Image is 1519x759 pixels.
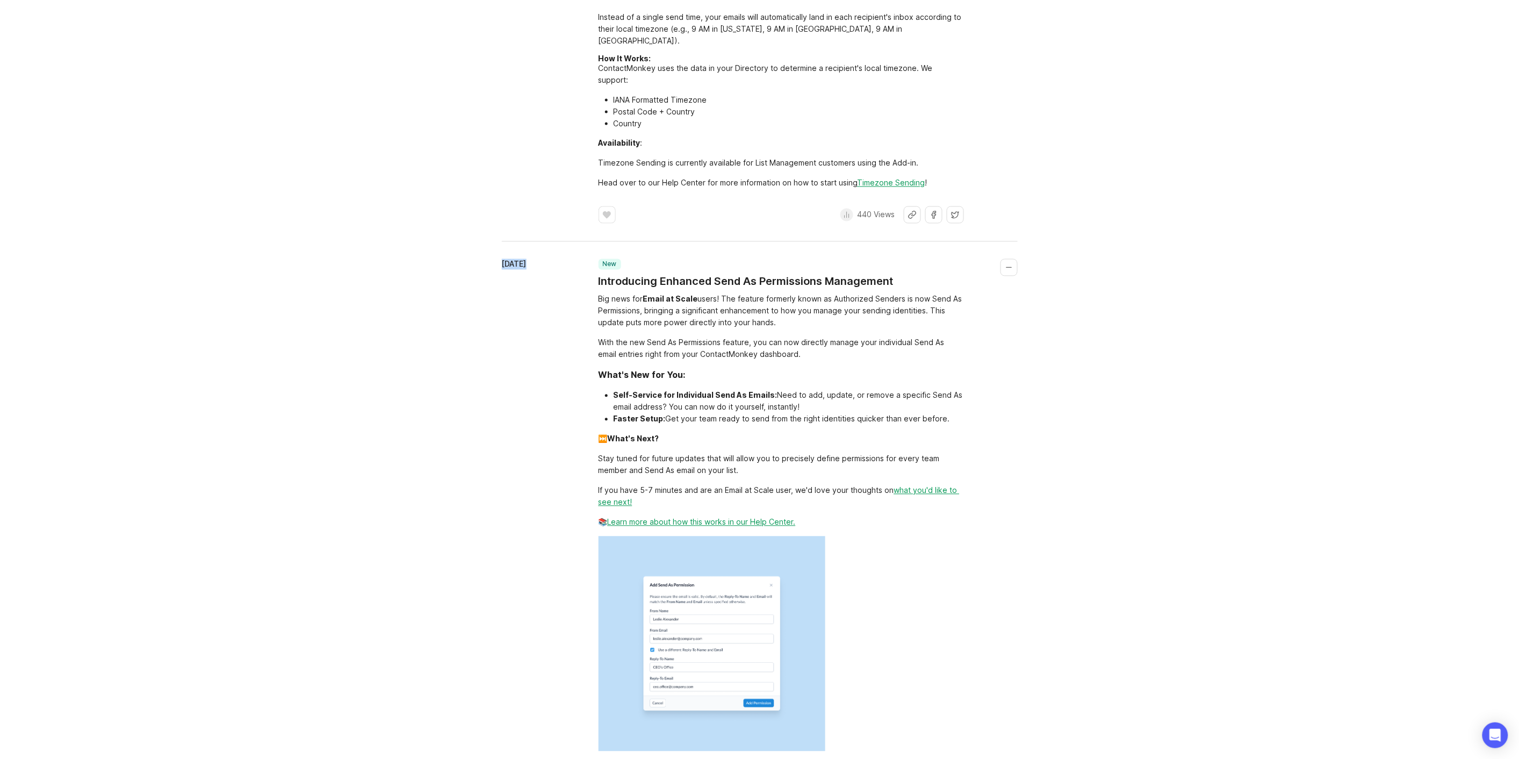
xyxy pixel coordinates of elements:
time: [DATE] [502,260,527,269]
li: IANA Formatted Timezone [614,94,964,106]
p: new [603,260,617,269]
div: Head over to our Help Center for more information on how to start using ! [599,177,964,189]
div: What's New for You: [599,369,686,382]
div: 📚 [599,517,964,528]
li: Get your team ready to send from the right identities quicker than ever before. [614,413,964,425]
div: Email at Scale [643,295,698,304]
li: Country [614,118,964,130]
a: Timezone Sending [858,178,925,188]
li: Need to add, update, or remove a specific Send As email address? You can now do it yourself, inst... [614,390,964,413]
div: Stay tuned for future updates that will allow you to precisely define permissions for every team ... [599,453,964,477]
div: If you have 5-7 minutes and are an Email at Scale user, we'd love your thoughts on [599,485,964,509]
div: Instead of a single send time, your emails will automatically land in each recipient's inbox acco... [599,11,964,47]
a: Learn more about how this works in our Help Center. [608,518,796,527]
div: How It Works: [599,55,964,62]
div: ContactMonkey uses the data in your Directory to determine a recipient's local timezone. We support: [599,62,964,86]
div: Self-Service for Individual Send As Emails: [614,391,778,400]
button: Share on X [947,206,964,224]
img: SaP [599,536,826,751]
div: What's Next? [608,434,659,443]
div: With the new Send As Permissions feature, you can now directly manage your individual Send As ema... [599,337,964,361]
div: Availability [599,139,640,148]
div: Big news for users! The feature formerly known as Authorized Senders is now Send As Permissions, ... [599,293,964,329]
button: Collapse changelog entry [1000,259,1018,276]
div: Faster Setup: [614,414,666,424]
li: Postal Code + Country [614,106,964,118]
div: Open Intercom Messenger [1482,722,1508,748]
p: 440 Views [858,210,895,220]
button: Share link [904,206,921,224]
button: Share on Facebook [925,206,942,224]
div: ⏭️ [599,433,964,445]
a: Introducing Enhanced Send As Permissions Management [599,274,894,289]
div: Timezone Sending is currently available for List Management customers using the Add-in. [599,157,964,169]
div: : [599,138,964,149]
